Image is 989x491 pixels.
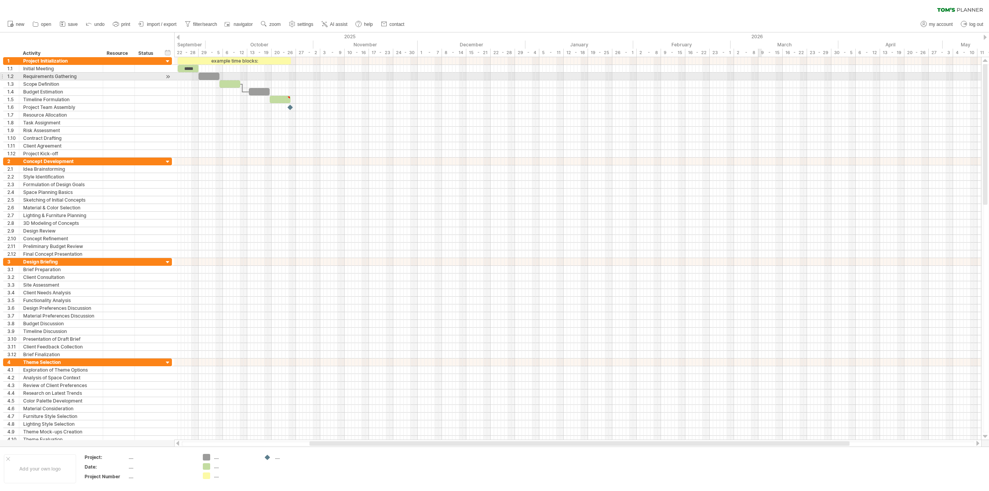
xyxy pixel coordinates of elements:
div: Project: [85,454,127,460]
a: undo [84,19,107,29]
div: 2.5 [7,196,19,204]
div: 3.11 [7,343,19,350]
div: 3.7 [7,312,19,319]
div: Contract Drafting [23,134,99,142]
div: Site Assessment [23,281,99,289]
div: Analysis of Space Context [23,374,99,381]
div: Initial Meeting [23,65,99,72]
div: 2.9 [7,227,19,234]
div: Concept Development [23,158,99,165]
a: settings [287,19,316,29]
div: 1.4 [7,88,19,95]
div: April 2026 [838,41,943,49]
div: 1 - 7 [418,49,442,57]
div: Budget Discussion [23,320,99,327]
div: Risk Assessment [23,127,99,134]
a: navigator [223,19,255,29]
div: November 2025 [313,41,418,49]
div: 2.6 [7,204,19,211]
div: 26 - 1 [612,49,637,57]
div: 12 - 18 [564,49,588,57]
span: log out [969,22,983,27]
div: 23 - 29 [807,49,831,57]
div: 5 - 11 [539,49,564,57]
div: 2.7 [7,212,19,219]
div: 27 - 3 [929,49,953,57]
div: 13 - 19 [880,49,904,57]
div: Theme Mock-ups Creation [23,428,99,435]
div: Concept Refinement [23,235,99,242]
div: Color Palette Development [23,397,99,404]
div: 1.10 [7,134,19,142]
div: 3.6 [7,304,19,312]
div: .... [129,473,194,480]
div: Timeline Formulation [23,96,99,103]
div: Resource [107,49,130,57]
div: Formulation of Design Goals [23,181,99,188]
span: navigator [234,22,253,27]
div: 13 - 19 [247,49,272,57]
div: Space Planning Basics [23,189,99,196]
a: zoom [259,19,283,29]
span: open [41,22,51,27]
div: 10 - 16 [345,49,369,57]
div: Material Consideration [23,405,99,412]
span: save [68,22,78,27]
div: Style Identification [23,173,99,180]
a: log out [959,19,986,29]
div: Preliminary Budget Review [23,243,99,250]
div: 3.8 [7,320,19,327]
div: Lighting & Furniture Planning [23,212,99,219]
div: .... [214,472,256,479]
div: 24 - 30 [393,49,418,57]
div: January 2026 [525,41,633,49]
div: 19 - 25 [588,49,612,57]
a: print [111,19,133,29]
div: Client Consultation [23,274,99,281]
div: 6 - 12 [223,49,247,57]
div: 2.2 [7,173,19,180]
a: open [31,19,54,29]
div: scroll to activity [164,73,172,81]
div: December 2025 [418,41,525,49]
div: Idea Brainstorming [23,165,99,173]
div: Add your own logo [4,454,76,483]
a: my account [919,19,955,29]
div: 6 - 12 [856,49,880,57]
div: 3 - 9 [320,49,345,57]
div: Scope Definition [23,80,99,88]
div: Timeline Discussion [23,328,99,335]
div: 9 - 15 [758,49,783,57]
div: Brief Preparation [23,266,99,273]
div: Activity [23,49,99,57]
div: 1 [7,57,19,65]
div: Functionality Analysis [23,297,99,304]
div: Design Preferences Discussion [23,304,99,312]
div: 3 [7,258,19,265]
span: import / export [147,22,177,27]
div: 4.8 [7,420,19,428]
div: 1.5 [7,96,19,103]
div: 4.1 [7,366,19,374]
span: settings [297,22,313,27]
div: 20 - 26 [904,49,929,57]
div: Requirements Gathering [23,73,99,80]
div: .... [214,454,256,460]
div: 1.2 [7,73,19,80]
div: 29 - 4 [515,49,539,57]
span: filter/search [193,22,217,27]
div: 2.3 [7,181,19,188]
span: print [121,22,130,27]
div: 3.12 [7,351,19,358]
div: March 2026 [731,41,838,49]
span: undo [94,22,105,27]
div: October 2025 [206,41,313,49]
div: 16 - 22 [685,49,710,57]
span: AI assist [330,22,347,27]
div: 17 - 23 [369,49,393,57]
a: contact [379,19,407,29]
div: 3.2 [7,274,19,281]
div: Brief Finalization [23,351,99,358]
div: 4.3 [7,382,19,389]
div: Theme Selection [23,358,99,366]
